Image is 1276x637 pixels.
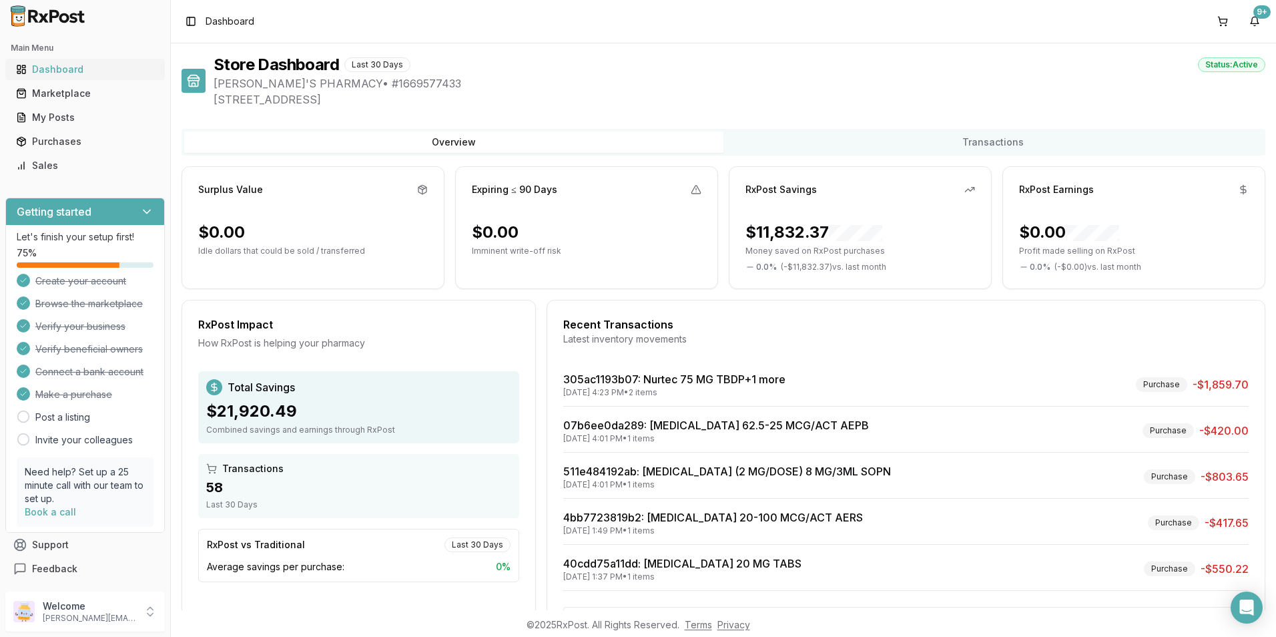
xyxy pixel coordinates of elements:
[207,538,305,552] div: RxPost vs Traditional
[13,601,35,622] img: User avatar
[11,57,159,81] a: Dashboard
[563,387,785,398] div: [DATE] 4:23 PM • 2 items
[1019,183,1094,196] div: RxPost Earnings
[25,465,145,505] p: Need help? Set up a 25 minute call with our team to set up.
[206,15,254,28] span: Dashboard
[563,525,863,536] div: [DATE] 1:49 PM • 1 items
[444,538,511,552] div: Last 30 Days
[206,425,511,435] div: Combined savings and earnings through RxPost
[563,419,869,432] a: 07b6ee0da289: [MEDICAL_DATA] 62.5-25 MCG/ACT AEPB
[11,43,159,53] h2: Main Menu
[17,246,37,260] span: 75 %
[198,316,519,333] div: RxPost Impact
[5,131,165,152] button: Purchases
[745,183,817,196] div: RxPost Savings
[206,15,254,28] nav: breadcrumb
[1244,11,1265,32] button: 9+
[717,619,750,630] a: Privacy
[1144,562,1195,576] div: Purchase
[228,379,295,395] span: Total Savings
[472,246,701,256] p: Imminent write-off risk
[1030,262,1050,272] span: 0.0 %
[1019,222,1119,243] div: $0.00
[11,154,159,178] a: Sales
[206,401,511,422] div: $21,920.49
[35,320,125,333] span: Verify your business
[32,562,77,576] span: Feedback
[563,373,785,386] a: 305ac1193b07: Nurtec 75 MG TBDP+1 more
[781,262,886,272] span: ( - $11,832.37 ) vs. last month
[16,135,154,148] div: Purchases
[214,54,339,75] h1: Store Dashboard
[43,600,135,613] p: Welcome
[35,274,126,288] span: Create your account
[198,222,245,243] div: $0.00
[1143,423,1194,438] div: Purchase
[16,63,154,76] div: Dashboard
[1054,262,1141,272] span: ( - $0.00 ) vs. last month
[198,246,428,256] p: Idle dollars that could be sold / transferred
[5,107,165,128] button: My Posts
[35,411,90,424] a: Post a listing
[17,230,153,244] p: Let's finish your setup first!
[222,462,284,475] span: Transactions
[563,316,1249,333] div: Recent Transactions
[214,91,1265,108] span: [STREET_ADDRESS]
[43,613,135,624] p: [PERSON_NAME][EMAIL_ADDRESS][DOMAIN_NAME]
[214,75,1265,91] span: [PERSON_NAME]'S PHARMACY • # 1669577433
[563,465,891,478] a: 511e484192ab: [MEDICAL_DATA] (2 MG/DOSE) 8 MG/3ML SOPN
[563,572,802,582] div: [DATE] 1:37 PM • 1 items
[1201,561,1249,577] span: -$550.22
[25,506,76,517] a: Book a call
[1193,377,1249,393] span: -$1,859.70
[563,479,891,490] div: [DATE] 4:01 PM • 1 items
[206,478,511,497] div: 58
[1144,469,1195,484] div: Purchase
[11,81,159,105] a: Marketplace
[16,87,154,100] div: Marketplace
[563,607,1249,628] button: View All Transactions
[563,511,863,524] a: 4bb7723819b2: [MEDICAL_DATA] 20-100 MCG/ACT AERS
[206,499,511,510] div: Last 30 Days
[1148,515,1199,530] div: Purchase
[1205,515,1249,531] span: -$417.65
[5,557,165,581] button: Feedback
[496,560,511,574] span: 0 %
[5,533,165,557] button: Support
[17,204,91,220] h3: Getting started
[5,59,165,80] button: Dashboard
[5,5,91,27] img: RxPost Logo
[35,343,143,356] span: Verify beneficial owners
[1136,377,1187,392] div: Purchase
[563,433,869,444] div: [DATE] 4:01 PM • 1 items
[5,155,165,176] button: Sales
[344,57,410,72] div: Last 30 Days
[11,105,159,130] a: My Posts
[207,560,344,574] span: Average savings per purchase:
[472,183,557,196] div: Expiring ≤ 90 Days
[16,111,154,124] div: My Posts
[563,333,1249,346] div: Latest inventory movements
[472,222,519,243] div: $0.00
[35,388,112,401] span: Make a purchase
[1201,469,1249,485] span: -$803.65
[35,297,143,310] span: Browse the marketplace
[198,183,263,196] div: Surplus Value
[184,132,723,153] button: Overview
[198,337,519,350] div: How RxPost is helping your pharmacy
[11,130,159,154] a: Purchases
[723,132,1263,153] button: Transactions
[756,262,777,272] span: 0.0 %
[1198,57,1265,72] div: Status: Active
[745,222,882,243] div: $11,832.37
[35,433,133,447] a: Invite your colleagues
[1231,592,1263,624] div: Open Intercom Messenger
[35,365,143,379] span: Connect a bank account
[685,619,712,630] a: Terms
[563,557,802,570] a: 40cdd75a11dd: [MEDICAL_DATA] 20 MG TABS
[1199,423,1249,439] span: -$420.00
[745,246,975,256] p: Money saved on RxPost purchases
[1019,246,1249,256] p: Profit made selling on RxPost
[1253,5,1271,19] div: 9+
[16,159,154,172] div: Sales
